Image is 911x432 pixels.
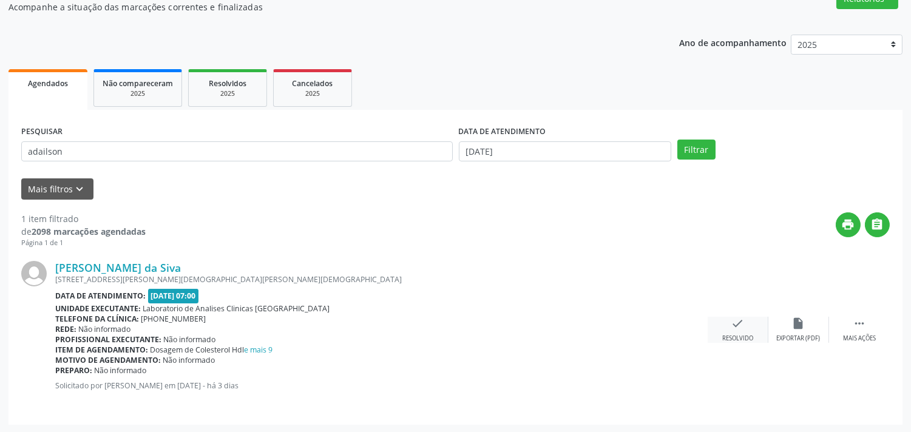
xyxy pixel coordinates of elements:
[55,261,181,274] a: [PERSON_NAME] da Siva
[55,380,708,391] p: Solicitado por [PERSON_NAME] em [DATE] - há 3 dias
[871,218,884,231] i: 
[55,291,146,301] b: Data de atendimento:
[163,355,215,365] span: Não informado
[21,212,146,225] div: 1 item filtrado
[143,303,330,314] span: Laboratorio de Analises Clinicas [GEOGRAPHIC_DATA]
[151,345,273,355] span: Dosagem de Colesterol Hdl
[55,303,141,314] b: Unidade executante:
[55,365,92,376] b: Preparo:
[95,365,147,376] span: Não informado
[836,212,861,237] button: print
[865,212,890,237] button: 
[197,89,258,98] div: 2025
[21,238,146,248] div: Página 1 de 1
[55,334,161,345] b: Profissional executante:
[28,78,68,89] span: Agendados
[21,141,453,162] input: Nome, CNS
[245,345,273,355] a: e mais 9
[55,355,161,365] b: Motivo de agendamento:
[103,78,173,89] span: Não compareceram
[55,324,76,334] b: Rede:
[459,141,671,162] input: Selecione um intervalo
[842,218,855,231] i: print
[209,78,246,89] span: Resolvidos
[21,261,47,286] img: img
[843,334,876,343] div: Mais ações
[32,226,146,237] strong: 2098 marcações agendadas
[459,123,546,141] label: DATA DE ATENDIMENTO
[148,289,199,303] span: [DATE] 07:00
[141,314,206,324] span: [PHONE_NUMBER]
[103,89,173,98] div: 2025
[164,334,216,345] span: Não informado
[55,274,708,285] div: [STREET_ADDRESS][PERSON_NAME][DEMOGRAPHIC_DATA][PERSON_NAME][DEMOGRAPHIC_DATA]
[792,317,805,330] i: insert_drive_file
[677,140,716,160] button: Filtrar
[55,314,139,324] b: Telefone da clínica:
[679,35,787,50] p: Ano de acompanhamento
[55,345,148,355] b: Item de agendamento:
[8,1,634,13] p: Acompanhe a situação das marcações correntes e finalizadas
[73,183,87,196] i: keyboard_arrow_down
[731,317,745,330] i: check
[21,123,63,141] label: PESQUISAR
[722,334,753,343] div: Resolvido
[282,89,343,98] div: 2025
[853,317,866,330] i: 
[21,178,93,200] button: Mais filtroskeyboard_arrow_down
[293,78,333,89] span: Cancelados
[777,334,821,343] div: Exportar (PDF)
[21,225,146,238] div: de
[79,324,131,334] span: Não informado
